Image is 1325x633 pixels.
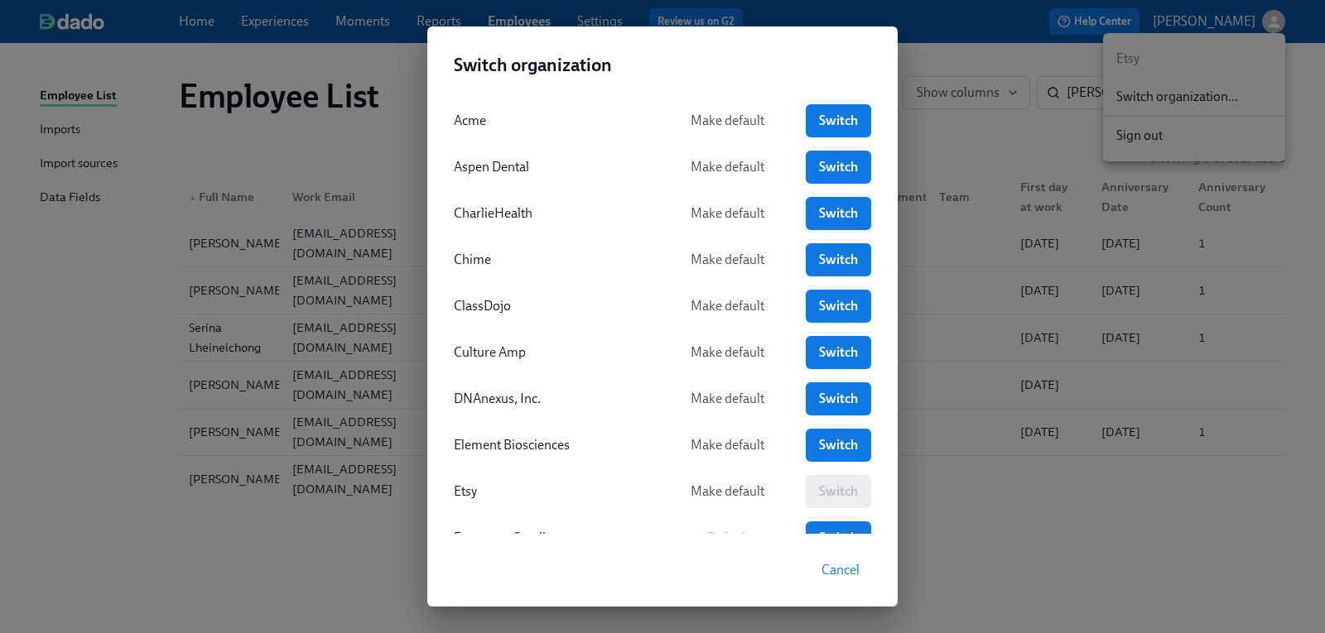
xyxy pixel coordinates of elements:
button: Make default [662,197,793,230]
a: Switch [806,382,871,415]
button: Cancel [810,554,871,587]
span: Switch [817,391,860,407]
span: Make default [674,437,781,453]
a: Switch [806,243,871,276]
div: Evergreen Sandbox [454,529,649,547]
a: Switch [806,104,871,137]
button: Make default [662,243,793,276]
div: Acme [454,112,649,130]
a: Switch [806,290,871,323]
div: Element Biosciences [454,436,649,454]
span: Switch [817,437,860,453]
div: CharlieHealth [454,204,649,223]
span: Make default [674,483,781,500]
div: Aspen Dental [454,158,649,176]
div: ClassDojo [454,297,649,315]
a: Switch [806,336,871,369]
h2: Switch organization [454,53,871,78]
a: Switch [806,521,871,554]
span: Make default [674,252,781,268]
span: Make default [674,344,781,361]
span: Switch [817,159,860,175]
span: Make default [674,391,781,407]
div: Culture Amp [454,343,649,362]
button: Make default [662,104,793,137]
span: Switch [817,530,860,546]
div: DNAnexus, Inc. [454,390,649,408]
span: Switch [817,344,860,361]
button: Make default [662,290,793,323]
span: Make default [674,113,781,129]
span: Switch [817,298,860,314]
button: Make default [662,151,793,184]
a: Switch [806,197,871,230]
button: Make default [662,382,793,415]
button: Make default [662,429,793,462]
span: Cancel [821,562,860,578]
div: Chime [454,251,649,269]
span: Switch [817,252,860,268]
span: Make default [674,159,781,175]
button: Make default [662,475,793,508]
span: Switch [817,113,860,129]
span: Switch [817,205,860,222]
span: Make default [674,298,781,314]
a: Switch [806,429,871,462]
button: Make default [662,336,793,369]
span: Make default [674,205,781,222]
a: Switch [806,151,871,184]
div: Etsy [454,482,649,501]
